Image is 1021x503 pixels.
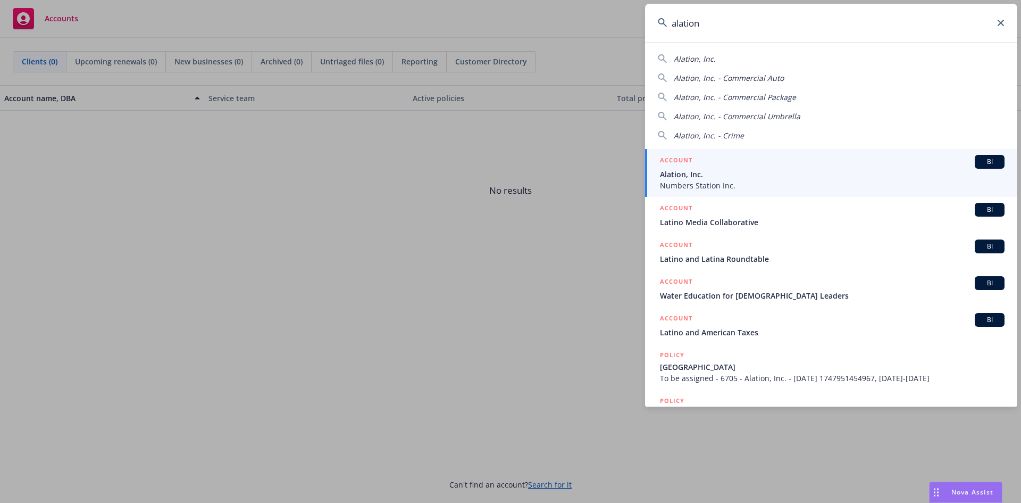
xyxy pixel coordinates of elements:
[660,327,1005,338] span: Latino and American Taxes
[660,253,1005,265] span: Latino and Latina Roundtable
[660,155,692,168] h5: ACCOUNT
[660,373,1005,384] span: To be assigned - 6705 - Alation, Inc. - [DATE] 1747951454967, [DATE]-[DATE]
[660,350,684,360] h5: POLICY
[645,234,1017,270] a: ACCOUNTBILatino and Latina Roundtable
[660,276,692,289] h5: ACCOUNT
[645,149,1017,197] a: ACCOUNTBIAlation, Inc.Numbers Station Inc.
[660,395,684,406] h5: POLICY
[645,307,1017,344] a: ACCOUNTBILatino and American Taxes
[660,180,1005,191] span: Numbers Station Inc.
[660,217,1005,228] span: Latino Media Collaborative
[674,92,796,102] span: Alation, Inc. - Commercial Package
[645,390,1017,435] a: POLICY
[979,157,1000,167] span: BI
[660,313,692,326] h5: ACCOUNT
[979,205,1000,215] span: BI
[674,73,784,83] span: Alation, Inc. - Commercial Auto
[951,488,993,497] span: Nova Assist
[660,290,1005,301] span: Water Education for [DEMOGRAPHIC_DATA] Leaders
[645,270,1017,307] a: ACCOUNTBIWater Education for [DEMOGRAPHIC_DATA] Leaders
[674,130,744,141] span: Alation, Inc. - Crime
[660,203,692,216] h5: ACCOUNT
[674,111,800,121] span: Alation, Inc. - Commercial Umbrella
[674,54,716,64] span: Alation, Inc.
[979,315,1000,325] span: BI
[929,482,1002,503] button: Nova Assist
[645,344,1017,390] a: POLICY[GEOGRAPHIC_DATA]To be assigned - 6705 - Alation, Inc. - [DATE] 1747951454967, [DATE]-[DATE]
[645,4,1017,42] input: Search...
[930,482,943,502] div: Drag to move
[660,169,1005,180] span: Alation, Inc.
[979,242,1000,251] span: BI
[660,361,1005,373] span: [GEOGRAPHIC_DATA]
[645,197,1017,234] a: ACCOUNTBILatino Media Collaborative
[660,240,692,252] h5: ACCOUNT
[979,278,1000,288] span: BI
